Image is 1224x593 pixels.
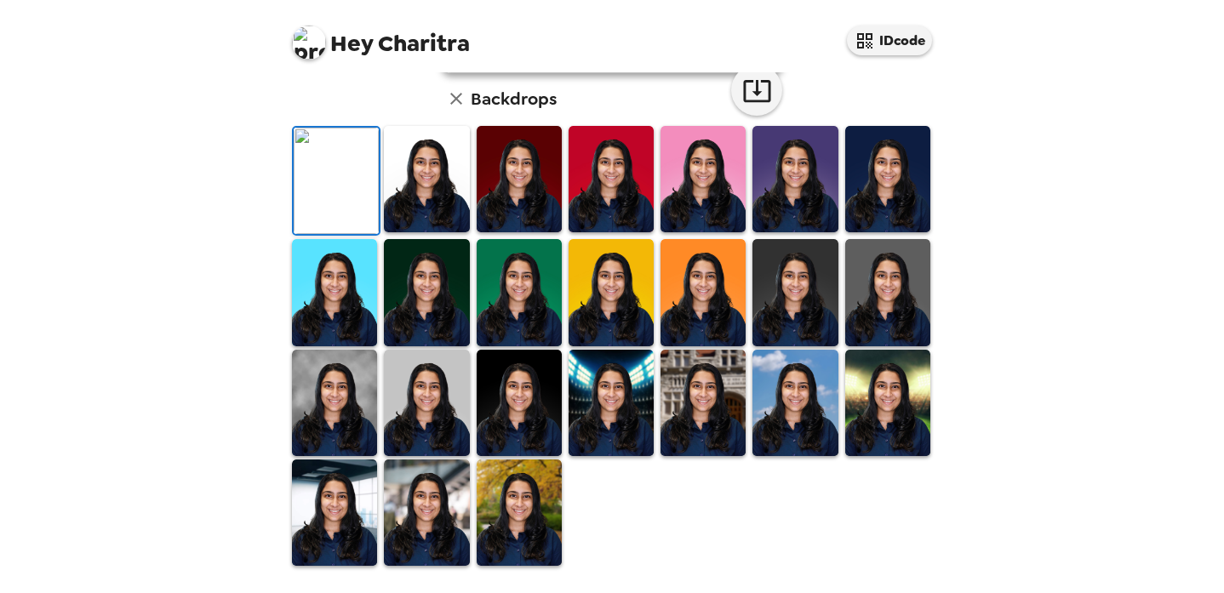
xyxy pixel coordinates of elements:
button: IDcode [847,26,932,55]
span: Hey [330,28,373,59]
h6: Backdrops [471,85,557,112]
img: profile pic [292,26,326,60]
span: Charitra [292,17,470,55]
img: Original [294,128,379,234]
